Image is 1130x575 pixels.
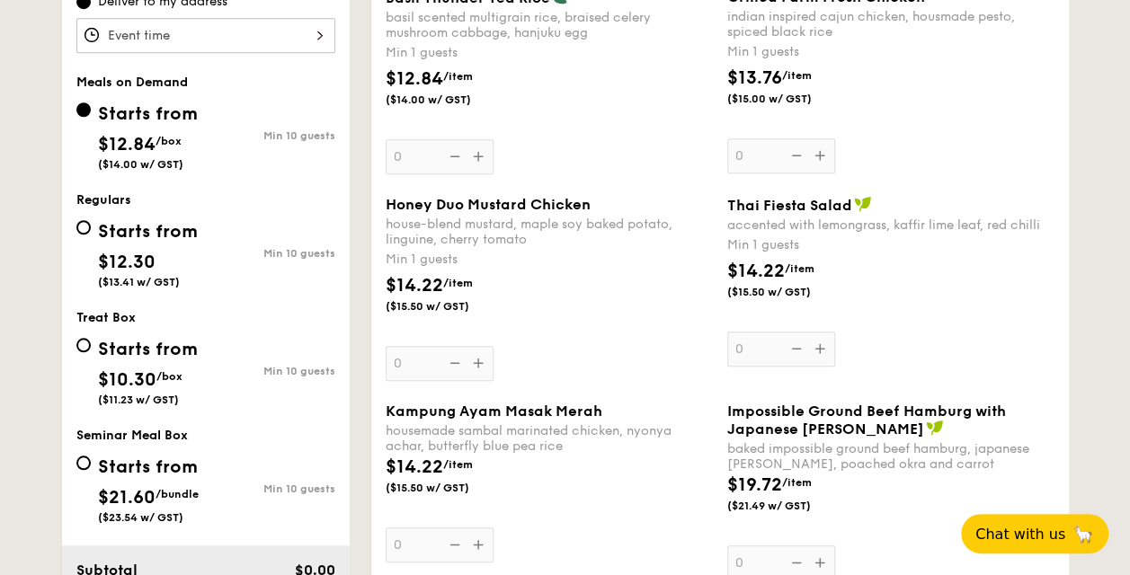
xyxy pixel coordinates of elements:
[386,402,602,420] span: Kampung Ayam Masak Merah
[727,441,1054,472] div: baked impossible ground beef hamburg, japanese [PERSON_NAME], poached okra and carrot
[727,285,850,299] span: ($15.50 w/ GST)
[727,474,782,496] span: $19.72
[156,135,182,147] span: /box
[76,18,335,53] input: Event time
[386,251,713,269] div: Min 1 guests
[98,101,198,128] div: Starts from
[727,67,782,89] span: $13.76
[76,192,131,208] span: Regulars
[386,10,713,40] div: basil scented multigrain rice, braised celery mushroom cabbage, hanjuku egg
[785,262,814,275] span: /item
[98,336,198,363] div: Starts from
[386,93,508,107] span: ($14.00 w/ GST)
[76,75,188,90] span: Meals on Demand
[76,102,91,117] input: Starts from$12.84/box($14.00 w/ GST)Min 10 guests
[727,9,1054,40] div: indian inspired cajun chicken, housmade pesto, spiced black rice
[98,158,183,171] span: ($14.00 w/ GST)
[386,217,713,247] div: house-blend mustard, maple soy baked potato, linguine, cherry tomato
[386,299,508,314] span: ($15.50 w/ GST)
[76,428,188,443] span: Seminar Meal Box
[386,44,713,62] div: Min 1 guests
[926,420,944,436] img: icon-vegan.f8ff3823.svg
[727,402,1006,438] span: Impossible Ground Beef Hamburg with Japanese [PERSON_NAME]
[727,217,1054,233] div: accented with lemongrass, kaffir lime leaf, red chilli
[206,482,335,495] div: Min 10 guests
[386,456,443,478] span: $14.22
[156,370,182,383] span: /box
[727,43,1054,61] div: Min 1 guests
[98,276,180,288] span: ($13.41 w/ GST)
[386,423,713,454] div: housemade sambal marinated chicken, nyonya achar, butterfly blue pea rice
[98,487,156,509] span: $21.60
[156,488,199,500] span: /bundle
[98,218,198,245] div: Starts from
[727,236,1054,254] div: Min 1 guests
[206,129,335,142] div: Min 10 guests
[727,499,850,513] span: ($21.49 w/ GST)
[386,68,443,90] span: $12.84
[206,365,335,377] div: Min 10 guests
[1072,524,1094,544] span: 🦙
[98,134,156,155] span: $12.84
[98,511,183,524] span: ($23.54 w/ GST)
[782,69,812,82] span: /item
[854,196,872,212] img: icon-vegan.f8ff3823.svg
[98,252,156,273] span: $12.30
[961,514,1108,553] button: Chat with us🦙
[443,277,473,289] span: /item
[782,476,812,489] span: /item
[443,458,473,471] span: /item
[386,275,443,296] span: $14.22
[727,197,852,214] span: Thai Fiesta Salad
[98,369,156,391] span: $10.30
[386,196,591,213] span: Honey Duo Mustard Chicken
[76,338,91,352] input: Starts from$10.30/box($11.23 w/ GST)Min 10 guests
[98,394,179,406] span: ($11.23 w/ GST)
[975,526,1065,543] span: Chat with us
[727,92,850,106] span: ($15.00 w/ GST)
[76,220,91,234] input: Starts from$12.30($13.41 w/ GST)Min 10 guests
[727,261,785,282] span: $14.22
[76,310,136,325] span: Treat Box
[98,454,199,481] div: Starts from
[206,247,335,260] div: Min 10 guests
[76,456,91,470] input: Starts from$21.60/bundle($23.54 w/ GST)Min 10 guests
[386,481,508,495] span: ($15.50 w/ GST)
[443,70,473,83] span: /item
